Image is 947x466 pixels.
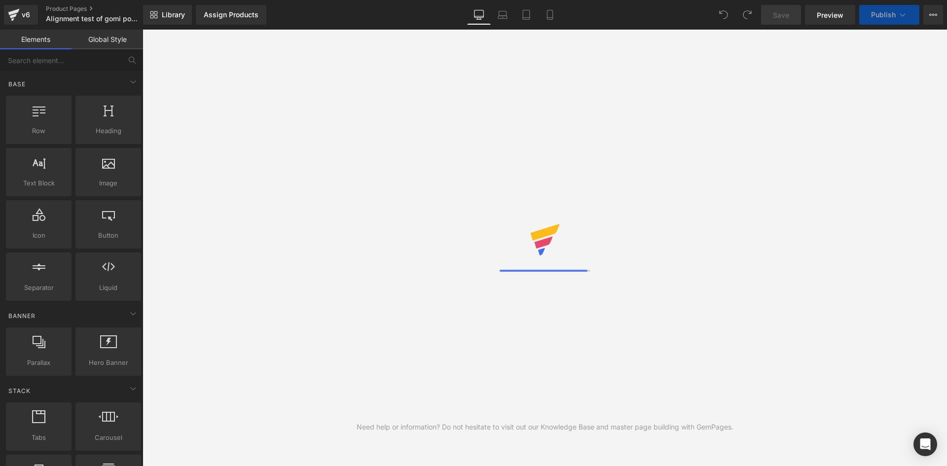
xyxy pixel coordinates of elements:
span: Text Block [9,178,69,188]
span: Liquid [78,283,138,293]
span: Row [9,126,69,136]
button: More [923,5,943,25]
span: Preview [817,10,843,20]
span: Stack [7,386,32,395]
button: Undo [714,5,733,25]
span: Banner [7,311,36,321]
span: Parallax [9,358,69,368]
span: Save [773,10,789,20]
a: Desktop [467,5,491,25]
span: Separator [9,283,69,293]
span: Heading [78,126,138,136]
span: Image [78,178,138,188]
a: New Library [143,5,192,25]
a: Preview [805,5,855,25]
div: v6 [20,8,32,21]
a: Laptop [491,5,514,25]
a: v6 [4,5,38,25]
span: Publish [871,11,896,19]
a: Mobile [538,5,562,25]
span: Carousel [78,432,138,443]
a: Tablet [514,5,538,25]
button: Publish [859,5,919,25]
div: Open Intercom Messenger [913,432,937,456]
span: Hero Banner [78,358,138,368]
a: Global Style [72,30,143,49]
a: Product Pages [46,5,159,13]
span: Button [78,230,138,241]
span: Icon [9,230,69,241]
span: Tabs [9,432,69,443]
span: Base [7,79,27,89]
span: Library [162,10,185,19]
div: Assign Products [204,11,258,19]
button: Redo [737,5,757,25]
div: Need help or information? Do not hesitate to visit out our Knowledge Base and master page buildin... [357,422,733,432]
span: Alignment test of gomi power bank marbled SINGLE product page - [DATE] [46,15,141,23]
